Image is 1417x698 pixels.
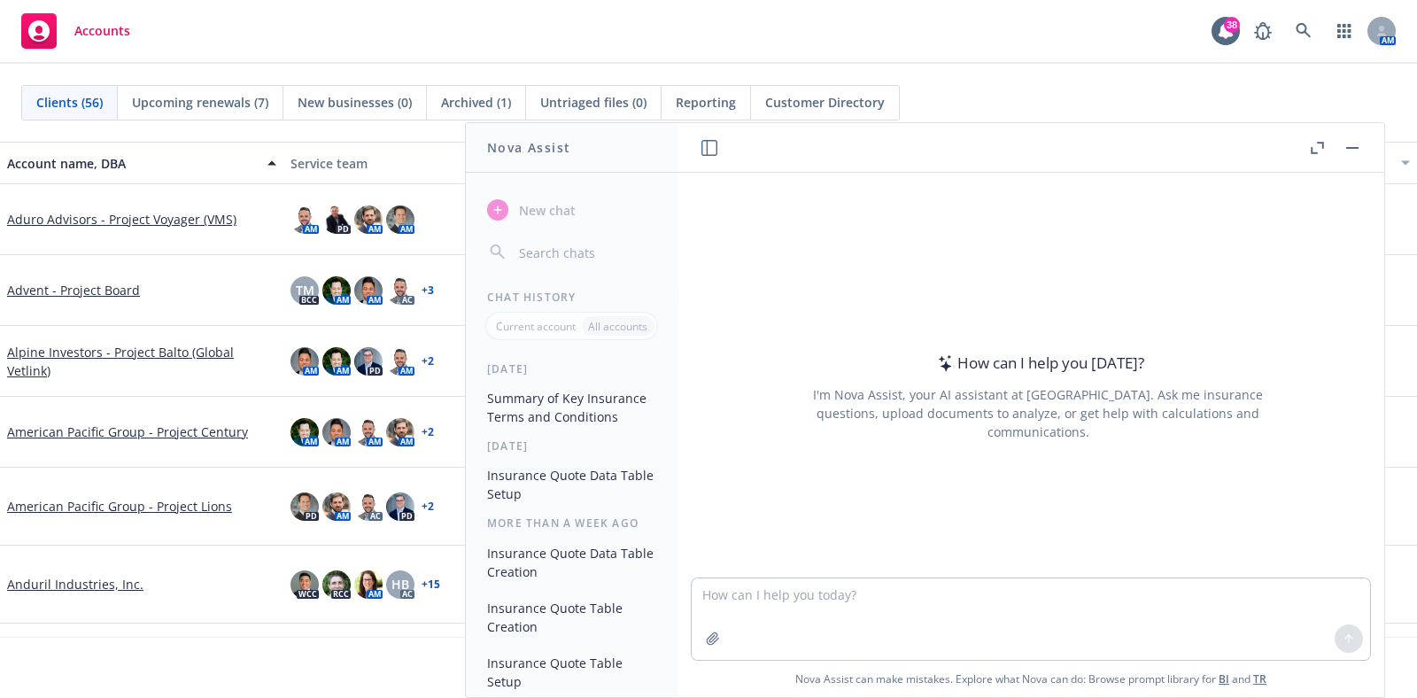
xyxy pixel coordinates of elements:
a: + 15 [422,579,440,590]
img: photo [386,347,414,376]
img: photo [322,276,351,305]
span: Clients (56) [36,93,103,112]
span: New businesses (0) [298,93,412,112]
img: photo [354,347,383,376]
a: Alpine Investors - Project Balto (Global Vetlink) [7,343,276,380]
button: Insurance Quote Table Setup [480,648,663,696]
a: TR [1253,671,1266,686]
img: photo [354,570,383,599]
img: photo [354,276,383,305]
input: Search chats [515,240,656,265]
div: [DATE] [466,361,678,376]
h1: Nova Assist [487,138,570,157]
div: More than a week ago [466,516,678,531]
div: Account name, DBA [7,154,257,173]
img: photo [290,347,319,376]
button: Insurance Quote Data Table Creation [480,539,663,586]
span: Nova Assist can make mistakes. Explore what Nova can do: Browse prompt library for and [795,661,1266,697]
button: Insurance Quote Table Creation [480,593,663,641]
button: New chat [480,194,663,226]
p: Current account [496,319,576,334]
button: Service team [283,142,567,184]
span: TM [296,281,314,299]
img: photo [322,570,351,599]
img: photo [322,492,351,521]
img: photo [386,492,414,521]
button: Insurance Quote Data Table Setup [480,461,663,508]
span: Untriaged files (0) [540,93,647,112]
div: Service team [290,154,560,173]
span: Reporting [676,93,736,112]
a: Search [1286,13,1321,49]
img: photo [322,418,351,446]
a: Accounts [14,6,137,56]
a: Switch app [1327,13,1362,49]
img: photo [354,418,383,446]
span: HB [391,575,409,593]
span: Accounts [74,24,130,38]
a: + 2 [422,501,434,512]
img: photo [386,418,414,446]
div: 38 [1224,17,1240,33]
img: photo [290,492,319,521]
img: photo [322,347,351,376]
a: BI [1219,671,1229,686]
a: Advent - Project Board [7,281,140,299]
span: Customer Directory [765,93,885,112]
a: American Pacific Group - Project Century [7,423,248,441]
a: Report a Bug [1245,13,1281,49]
a: Anduril Industries, Inc. [7,575,143,593]
img: photo [386,276,414,305]
img: photo [354,206,383,234]
div: I'm Nova Assist, your AI assistant at [GEOGRAPHIC_DATA]. Ask me insurance questions, upload docum... [789,385,1287,441]
img: photo [386,206,414,234]
img: photo [290,570,319,599]
button: Summary of Key Insurance Terms and Conditions [480,384,663,431]
img: photo [290,418,319,446]
span: Upcoming renewals (7) [132,93,268,112]
img: photo [290,206,319,234]
p: All accounts [588,319,647,334]
div: Chat History [466,290,678,305]
div: [DATE] [466,438,678,454]
img: photo [354,492,383,521]
span: Archived (1) [441,93,511,112]
span: New chat [515,201,576,220]
a: Aduro Advisors - Project Voyager (VMS) [7,210,236,229]
a: American Pacific Group - Project Lions [7,497,232,516]
div: How can I help you [DATE]? [933,352,1144,375]
a: + 2 [422,427,434,438]
a: + 3 [422,285,434,296]
a: + 2 [422,356,434,367]
img: photo [322,206,351,234]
